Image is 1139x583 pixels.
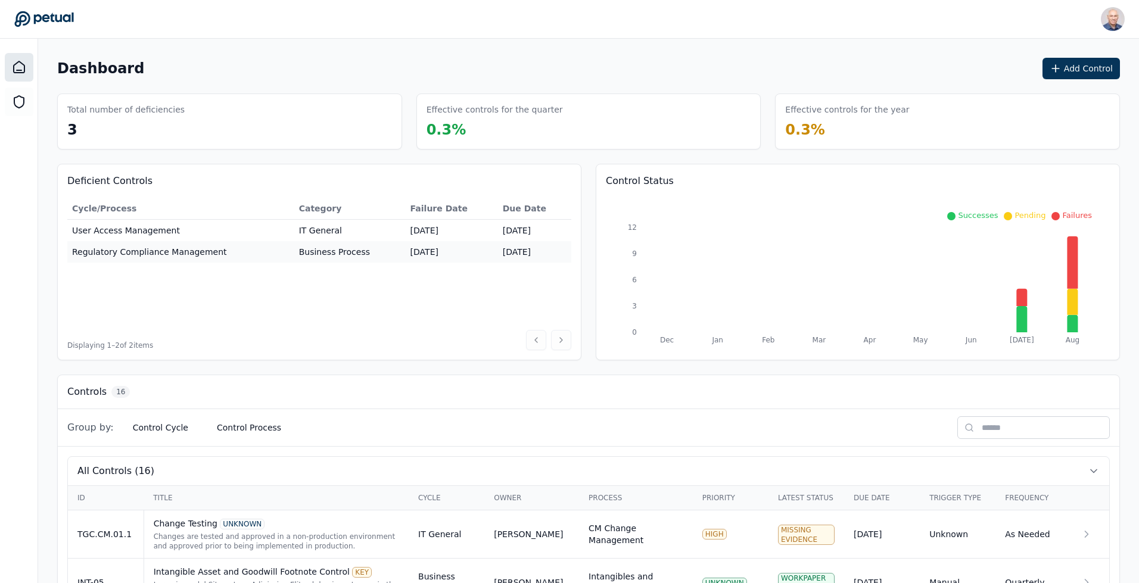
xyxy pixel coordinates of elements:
[67,385,107,399] h3: Controls
[1062,211,1092,220] span: Failures
[67,341,153,350] span: Displaying 1– 2 of 2 items
[920,486,995,510] th: Trigger Type
[589,522,683,546] div: CM Change Management
[632,328,637,336] tspan: 0
[1101,7,1125,31] img: Harel K
[864,336,876,344] tspan: Apr
[995,510,1071,559] td: As Needed
[1066,336,1079,344] tspan: Aug
[632,302,637,310] tspan: 3
[123,417,198,438] button: Control Cycle
[844,486,920,510] th: Due Date
[965,336,977,344] tspan: Jun
[67,121,77,138] span: 3
[702,529,727,540] div: HIGH
[154,566,399,578] div: Intangible Asset and Goodwill Footnote Control
[498,220,571,242] td: [DATE]
[579,486,693,510] th: Process
[5,53,33,82] a: Dashboard
[77,464,154,478] span: All Controls (16)
[427,104,563,116] h3: Effective controls for the quarter
[920,510,995,559] td: Unknown
[785,104,909,116] h3: Effective controls for the year
[768,486,844,510] th: Latest Status
[854,528,910,540] div: [DATE]
[606,174,1110,188] h3: Control Status
[154,532,399,551] div: Changes are tested and approved in a non-production environment and approved prior to being imple...
[68,457,1109,485] button: All Controls (16)
[406,241,498,263] td: [DATE]
[154,517,399,529] div: Change Testing
[144,486,409,510] th: Title
[711,336,723,344] tspan: Jan
[693,486,768,510] th: Priority
[484,486,579,510] th: Owner
[67,174,571,188] h3: Deficient Controls
[498,241,571,263] td: [DATE]
[409,510,484,559] td: IT General
[1014,211,1045,220] span: Pending
[913,336,928,344] tspan: May
[406,220,498,242] td: [DATE]
[1010,336,1034,344] tspan: [DATE]
[111,386,130,398] span: 16
[551,330,571,350] button: Next
[995,486,1071,510] th: Frequency
[352,567,372,578] div: KEY
[67,241,294,263] td: Regulatory Compliance Management
[778,525,835,545] div: Missing Evidence
[294,220,406,242] td: IT General
[632,250,637,258] tspan: 9
[67,420,114,435] span: Group by:
[67,198,294,220] th: Cycle/Process
[294,198,406,220] th: Category
[67,104,185,116] h3: Total number of deficiencies
[427,121,466,138] span: 0.3 %
[498,198,571,220] th: Due Date
[762,336,774,344] tspan: Feb
[57,59,144,78] h1: Dashboard
[958,211,998,220] span: Successes
[813,336,826,344] tspan: Mar
[14,11,74,27] a: Go to Dashboard
[67,220,294,242] td: User Access Management
[632,276,637,284] tspan: 6
[526,330,546,350] button: Previous
[409,486,484,510] th: Cycle
[1042,58,1120,79] button: Add Control
[628,223,637,232] tspan: 12
[5,88,33,116] a: SOC
[406,198,498,220] th: Failure Date
[660,336,674,344] tspan: Dec
[207,417,291,438] button: Control Process
[220,519,264,529] div: UNKNOWN
[294,241,406,263] td: Business Process
[77,528,134,540] div: TGC.CM.01.1
[785,121,825,138] span: 0.3 %
[68,486,144,510] th: ID
[494,528,563,540] div: [PERSON_NAME]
